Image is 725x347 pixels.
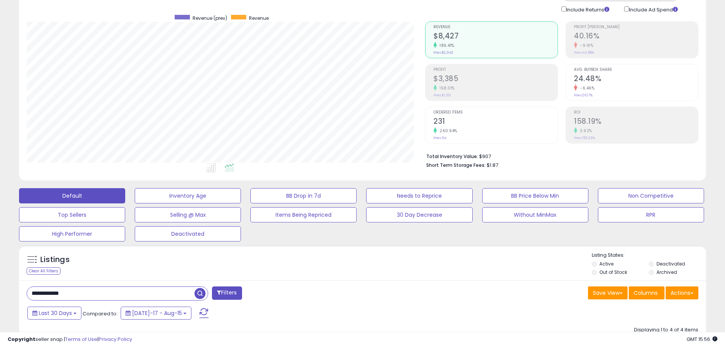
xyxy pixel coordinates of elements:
[592,252,706,259] p: Listing States:
[135,207,241,222] button: Selling @ Max
[433,110,558,115] span: Ordered Items
[666,286,698,299] button: Actions
[629,286,664,299] button: Columns
[83,310,118,317] span: Compared to:
[687,336,717,343] span: 2025-09-15 15:56 GMT
[599,261,613,267] label: Active
[437,85,455,91] small: 158.01%
[250,188,357,203] button: BB Drop in 7d
[598,207,704,222] button: RPR
[65,336,97,343] a: Terms of Use
[574,117,698,127] h2: 158.19%
[212,286,242,300] button: Filters
[40,254,70,265] h5: Listings
[437,43,454,48] small: 186.41%
[433,74,558,85] h2: $3,385
[482,188,588,203] button: BB Price Below Min
[588,286,628,299] button: Save View
[249,15,269,21] span: Revenue
[366,207,472,222] button: 30 Day Decrease
[634,289,658,297] span: Columns
[121,307,191,320] button: [DATE]-17 - Aug-15
[132,309,182,317] span: [DATE]-17 - Aug-15
[426,162,486,168] b: Short Term Storage Fees:
[634,326,698,334] div: Displaying 1 to 4 of 4 items
[135,188,241,203] button: Inventory Age
[656,269,677,275] label: Archived
[39,309,72,317] span: Last 30 Days
[577,43,593,48] small: -9.91%
[577,128,592,134] small: 3.92%
[574,32,698,42] h2: 40.16%
[574,110,698,115] span: ROI
[556,5,618,14] div: Include Returns
[437,128,457,134] small: 260.94%
[433,93,451,98] small: Prev: $1,312
[599,269,627,275] label: Out of Stock
[574,136,595,140] small: Prev: 152.23%
[433,32,558,42] h2: $8,427
[426,153,478,160] b: Total Inventory Value:
[574,93,593,98] small: Prev: 26.17%
[574,68,698,72] span: Avg. Buybox Share
[433,68,558,72] span: Profit
[19,207,125,222] button: Top Sellers
[574,74,698,85] h2: 24.48%
[99,336,132,343] a: Privacy Policy
[27,267,61,275] div: Clear All Filters
[618,5,690,14] div: Include Ad Spend
[574,25,698,29] span: Profit [PERSON_NAME]
[19,188,125,203] button: Default
[598,188,704,203] button: Non Competitive
[577,85,594,91] small: -6.46%
[426,151,693,160] li: $907
[8,336,132,343] div: seller snap | |
[574,50,594,55] small: Prev: 44.58%
[433,117,558,127] h2: 231
[366,188,472,203] button: Needs to Reprice
[27,307,81,320] button: Last 30 Days
[135,226,241,241] button: Deactivated
[433,50,453,55] small: Prev: $2,942
[482,207,588,222] button: Without MinMax
[433,25,558,29] span: Revenue
[487,162,498,169] span: $1.87
[193,15,227,21] span: Revenue (prev)
[433,136,446,140] small: Prev: 64
[250,207,357,222] button: Items Being Repriced
[656,261,685,267] label: Deactivated
[19,226,125,241] button: High Performer
[8,336,35,343] strong: Copyright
